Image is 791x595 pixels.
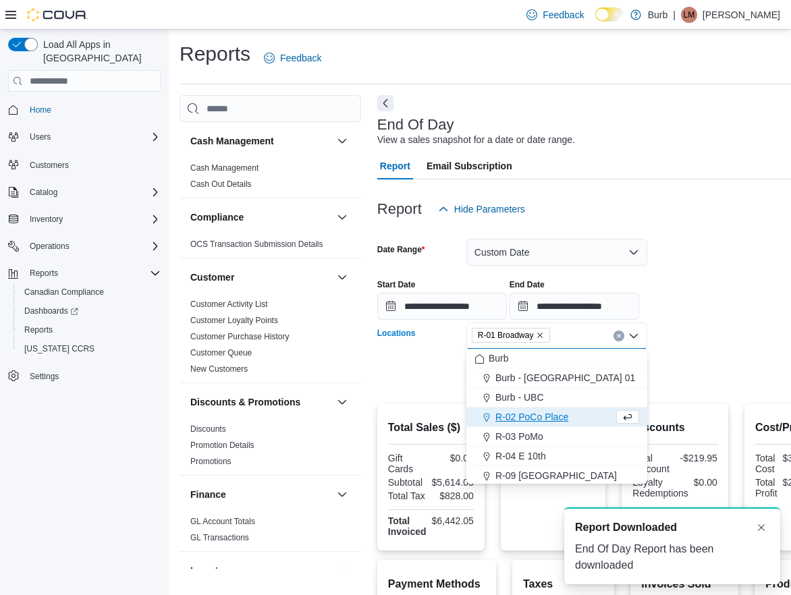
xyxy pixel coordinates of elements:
[19,322,161,338] span: Reports
[388,515,427,537] strong: Total Invoiced
[190,395,300,409] h3: Discounts & Promotions
[433,196,530,223] button: Hide Parameters
[377,133,575,147] div: View a sales snapshot for a date or date range.
[190,488,226,501] h3: Finance
[24,184,161,200] span: Catalog
[681,7,697,23] div: Lisa Mah
[30,214,63,225] span: Inventory
[388,453,429,474] div: Gift Cards
[3,366,166,386] button: Settings
[19,284,109,300] a: Canadian Compliance
[3,183,166,202] button: Catalog
[190,533,249,542] a: GL Transactions
[24,368,161,385] span: Settings
[24,101,161,118] span: Home
[466,349,647,544] div: Choose from the following options
[3,264,166,283] button: Reports
[24,129,56,145] button: Users
[24,184,63,200] button: Catalog
[377,244,425,255] label: Date Range
[495,410,568,424] span: R-02 PoCo Place
[27,8,88,22] img: Cova
[595,7,624,22] input: Dark Mode
[19,284,161,300] span: Canadian Compliance
[24,211,68,227] button: Inventory
[190,457,231,466] a: Promotions
[478,329,534,342] span: R-01 Broadway
[180,160,361,198] div: Cash Management
[190,348,252,358] a: Customer Queue
[495,371,635,385] span: Burb - [GEOGRAPHIC_DATA] 01
[334,486,350,503] button: Finance
[684,7,695,23] span: LM
[190,134,331,148] button: Cash Management
[628,331,639,341] button: Close list of options
[13,339,166,358] button: [US_STATE] CCRS
[377,328,416,339] label: Locations
[24,368,64,385] a: Settings
[454,202,525,216] span: Hide Parameters
[24,265,161,281] span: Reports
[180,40,250,67] h1: Reports
[30,268,58,279] span: Reports
[466,427,647,447] button: R-03 PoMo
[19,341,161,357] span: Washington CCRS
[632,420,717,436] h2: Discounts
[3,100,166,119] button: Home
[377,279,416,290] label: Start Date
[536,331,544,339] button: Remove R-01 Broadway from selection in this group
[755,453,778,474] div: Total Cost
[30,187,57,198] span: Catalog
[575,519,769,536] div: Notification
[30,105,51,115] span: Home
[388,576,485,592] h2: Payment Methods
[24,211,161,227] span: Inventory
[377,293,507,320] input: Press the down key to open a popover containing a calendar.
[19,303,84,319] a: Dashboards
[694,477,717,488] div: $0.00
[613,331,624,341] button: Clear input
[19,303,161,319] span: Dashboards
[13,283,166,302] button: Canadian Compliance
[190,179,252,189] a: Cash Out Details
[190,395,331,409] button: Discounts & Promotions
[575,519,677,536] span: Report Downloaded
[190,364,248,374] a: New Customers
[180,513,361,551] div: Finance
[13,320,166,339] button: Reports
[377,117,454,133] h3: End Of Day
[510,293,639,320] input: Press the down key to open a popover containing a calendar.
[24,238,75,254] button: Operations
[432,515,474,526] div: $6,442.05
[3,237,166,256] button: Operations
[19,322,58,338] a: Reports
[38,38,161,65] span: Load All Apps in [GEOGRAPHIC_DATA]
[380,152,410,179] span: Report
[190,488,331,501] button: Finance
[466,349,647,368] button: Burb
[190,441,254,450] a: Promotion Details
[377,95,393,111] button: Next
[427,152,512,179] span: Email Subscription
[24,265,63,281] button: Reports
[24,287,104,297] span: Canadian Compliance
[755,477,778,499] div: Total Profit
[13,302,166,320] a: Dashboards
[377,201,422,217] h3: Report
[466,239,647,266] button: Custom Date
[575,541,769,573] div: End Of Day Report has been downloaded
[190,210,244,224] h3: Compliance
[180,296,361,382] div: Customer
[30,160,69,171] span: Customers
[472,328,551,343] span: R-01 Broadway
[432,477,474,488] div: $5,614.05
[510,279,545,290] label: End Date
[3,154,166,174] button: Customers
[30,241,70,252] span: Operations
[180,421,361,475] div: Discounts & Promotions
[543,8,584,22] span: Feedback
[433,453,474,463] div: $0.00
[388,490,429,501] div: Total Tax
[648,7,668,23] p: Burb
